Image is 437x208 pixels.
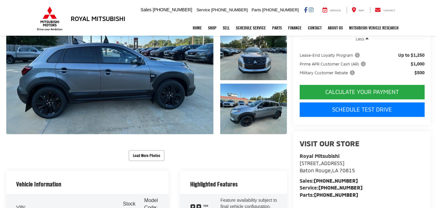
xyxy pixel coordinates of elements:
span: Prime APR Customer Cash (AR) [300,61,367,67]
a: Finance [285,20,305,36]
img: Mitsubishi [36,6,64,31]
a: [PHONE_NUMBER] [318,185,363,190]
span: Parts [252,8,261,12]
a: Parts: Opens in a new tab [269,20,285,36]
a: Schedule Test Drive [300,102,424,117]
a: Service [318,7,346,13]
span: Service [196,8,210,12]
a: Sell [220,20,233,36]
img: 2025 Mitsubishi Outlander Sport Trail Edition [220,83,288,135]
a: Home [190,20,205,36]
button: Load More Photos [129,150,165,161]
span: View [203,204,214,208]
a: Expand Photo 2 [220,30,287,80]
a: Contact [305,20,325,36]
strong: Parts: [300,192,358,198]
span: Less [356,36,364,41]
h2: Visit our Store [300,139,424,148]
button: Prime APR Customer Cash (AR) [300,61,368,67]
a: Contact [370,7,400,13]
span: Baton Rouge [300,167,331,173]
strong: Service: [300,185,363,190]
span: Service [330,9,341,12]
h3: Royal Mitsubishi [71,15,125,22]
span: Up to $1,250 [398,52,424,58]
a: Map [347,7,368,13]
button: Less [353,33,372,44]
a: Shop [205,20,220,36]
span: [PHONE_NUMBER] [262,8,299,12]
span: , [300,167,355,173]
a: Facebook: Click to visit our Facebook page [304,7,307,12]
span: LA [332,167,338,173]
span: Lease-End Loyalty Program [300,52,361,58]
span: Map [358,9,364,12]
img: 2025 Mitsubishi Outlander Sport Trail Edition [220,29,288,81]
button: CALCULATE YOUR PAYMENT [300,85,424,99]
h2: Highlighted Features [190,181,238,188]
span: Sales [140,7,151,12]
h2: Vehicle Information [16,181,61,188]
a: [PHONE_NUMBER] [314,192,358,198]
strong: Sales: [300,178,358,184]
a: [PHONE_NUMBER] [314,178,358,184]
a: [STREET_ADDRESS] Baton Rouge,LA 70815 [300,160,355,173]
a: Expand Photo 3 [220,84,287,134]
button: Lease-End Loyalty Program [300,52,362,58]
strong: Royal Mitsubishi [300,153,339,159]
span: [PHONE_NUMBER] [153,7,192,12]
span: [PHONE_NUMBER] [211,8,248,12]
span: $500 [414,70,424,76]
a: Mitsubishi Vehicle Research [346,20,402,36]
a: About Us [325,20,346,36]
span: [STREET_ADDRESS] [300,160,344,166]
a: Instagram: Click to visit our Instagram page [309,7,313,12]
button: Military Customer Rebate [300,70,357,76]
span: 70815 [339,167,355,173]
span: Contact [383,9,395,12]
span: Military Customer Rebate [300,70,356,76]
span: $1,000 [411,61,424,67]
a: Schedule Service: Opens in a new tab [233,20,269,36]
